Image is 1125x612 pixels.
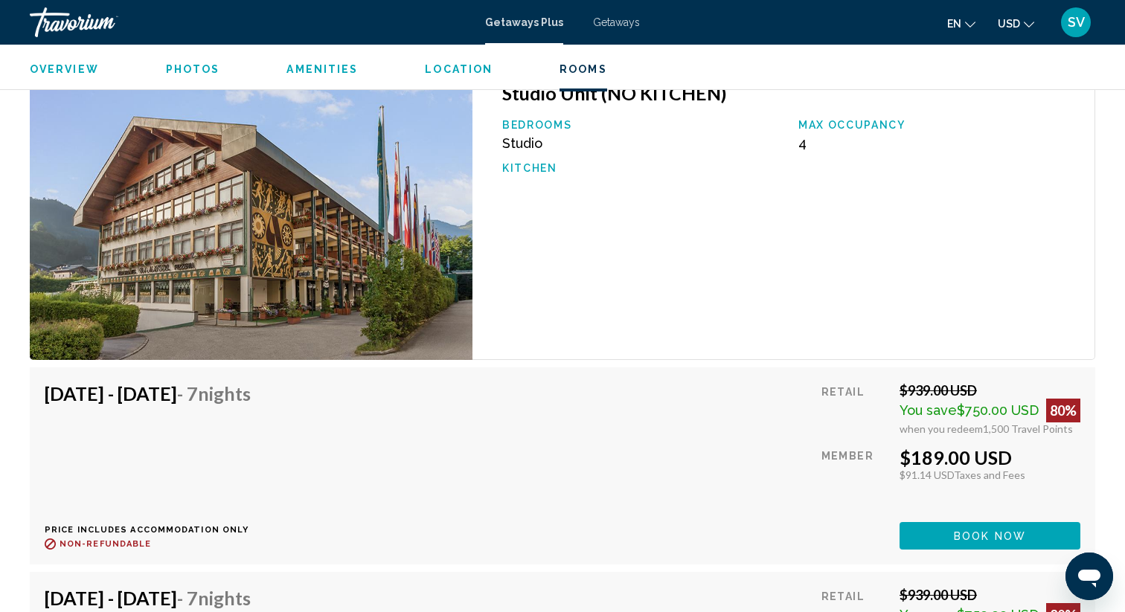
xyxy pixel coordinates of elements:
[900,446,1080,468] div: $189.00 USD
[798,119,1080,131] p: Max Occupancy
[30,7,470,37] a: Travorium
[502,82,1080,104] h3: Studio Unit (NO KITCHEN)
[45,382,251,405] h4: [DATE] - [DATE]
[30,62,99,76] button: Overview
[798,135,807,151] span: 4
[998,18,1020,30] span: USD
[60,539,151,549] span: Non-refundable
[560,62,607,76] button: Rooms
[900,468,1080,481] div: $91.14 USD
[947,18,961,30] span: en
[177,587,251,609] span: - 7
[45,587,251,609] h4: [DATE] - [DATE]
[198,587,251,609] span: Nights
[954,468,1025,481] span: Taxes and Fees
[593,16,640,28] a: Getaways
[821,446,888,511] div: Member
[166,62,220,76] button: Photos
[957,402,1039,418] span: $750.00 USD
[177,382,251,405] span: - 7
[425,62,493,76] button: Location
[286,62,358,76] button: Amenities
[900,382,1080,399] div: $939.00 USD
[286,63,358,75] span: Amenities
[485,16,563,28] a: Getaways Plus
[1057,7,1095,38] button: User Menu
[1065,553,1113,600] iframe: Button to launch messaging window
[947,13,975,34] button: Change language
[45,525,262,535] p: Price includes accommodation only
[900,402,957,418] span: You save
[1046,399,1080,422] div: 80%
[900,422,983,435] span: when you redeem
[1068,15,1085,30] span: SV
[502,119,783,131] p: Bedrooms
[560,63,607,75] span: Rooms
[998,13,1034,34] button: Change currency
[166,63,220,75] span: Photos
[425,63,493,75] span: Location
[900,522,1080,550] button: Book now
[198,382,251,405] span: Nights
[954,530,1026,542] span: Book now
[821,382,888,435] div: Retail
[30,66,472,360] img: ii_al11.jpg
[900,587,1080,603] div: $939.00 USD
[983,422,1073,435] span: 1,500 Travel Points
[30,63,99,75] span: Overview
[502,135,542,151] span: Studio
[502,162,783,174] p: Kitchen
